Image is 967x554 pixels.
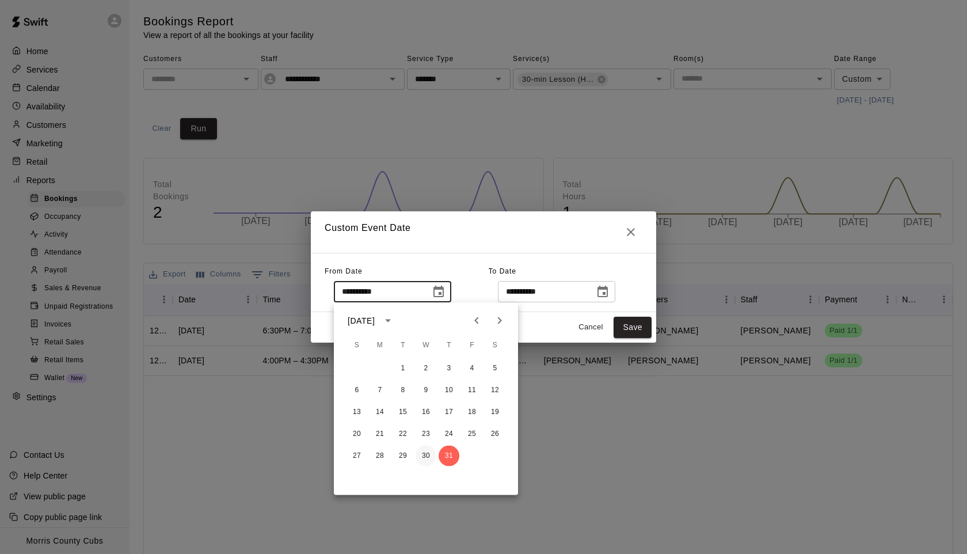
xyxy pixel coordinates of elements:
button: Previous month [465,309,488,332]
button: Cancel [572,318,609,336]
span: Wednesday [416,334,436,357]
button: 5 [485,358,505,379]
button: 31 [439,446,459,466]
button: 17 [439,402,459,423]
button: 4 [462,358,482,379]
button: 12 [485,380,505,401]
button: 29 [393,446,413,466]
button: 16 [416,402,436,423]
h2: Custom Event Date [311,211,656,253]
button: 28 [370,446,390,466]
span: Monday [370,334,390,357]
span: To Date [489,267,516,275]
button: 13 [347,402,367,423]
button: 14 [370,402,390,423]
button: 6 [347,380,367,401]
button: Close [619,221,642,244]
button: 27 [347,446,367,466]
span: Friday [462,334,482,357]
span: Sunday [347,334,367,357]
button: Choose date, selected date is Jul 31, 2025 [427,280,450,303]
button: 25 [462,424,482,445]
button: 22 [393,424,413,445]
button: 19 [485,402,505,423]
button: 10 [439,380,459,401]
button: 7 [370,380,390,401]
button: 30 [416,446,436,466]
span: Saturday [485,334,505,357]
button: 9 [416,380,436,401]
button: 15 [393,402,413,423]
button: 2 [416,358,436,379]
button: 8 [393,380,413,401]
button: 3 [439,358,459,379]
button: Choose date, selected date is Aug 14, 2025 [591,280,614,303]
button: 23 [416,424,436,445]
span: From Date [325,267,363,275]
button: 20 [347,424,367,445]
button: calendar view is open, switch to year view [378,311,398,331]
button: 18 [462,402,482,423]
button: 11 [462,380,482,401]
button: 21 [370,424,390,445]
span: Tuesday [393,334,413,357]
div: [DATE] [348,314,375,327]
button: 26 [485,424,505,445]
button: 24 [439,424,459,445]
button: Save [614,317,652,338]
button: 1 [393,358,413,379]
span: Thursday [439,334,459,357]
button: Next month [488,309,511,332]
